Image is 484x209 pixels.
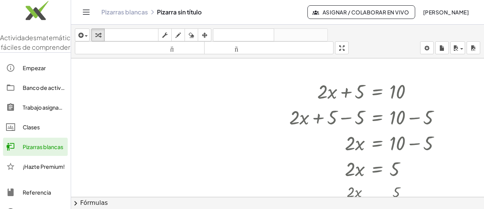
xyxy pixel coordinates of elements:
[204,41,334,54] button: tamaño_del_formato
[23,104,66,111] font: Trabajo asignado
[80,6,92,18] button: Cambiar navegación
[75,41,205,54] button: tamaño_del_formato
[101,8,148,16] a: Pizarras blancas
[3,118,68,136] a: Clases
[3,183,68,201] a: Referencia
[3,138,68,156] a: Pizarras blancas
[106,31,157,39] font: teclado
[323,9,409,16] font: Asignar / Colaborar en vivo
[417,5,475,19] button: [PERSON_NAME]
[3,98,68,116] a: Trabajo asignado
[3,79,68,97] a: Banco de actividades
[274,28,328,41] button: rehacer
[3,59,68,77] a: Empezar
[23,189,51,196] font: Referencia
[23,124,40,130] font: Clases
[215,31,272,39] font: deshacer
[1,33,78,52] font: matemáticas fáciles de comprender
[307,5,415,19] button: Asignar / Colaborar en vivo
[423,9,469,16] font: [PERSON_NAME]
[77,44,203,52] font: tamaño_del_formato
[80,199,108,206] font: Fórmulas
[206,44,332,52] font: tamaño_del_formato
[23,163,65,170] font: ¡Hazte Premium!
[276,31,326,39] font: rehacer
[104,28,158,41] button: teclado
[23,143,63,150] font: Pizarras blancas
[71,197,484,209] button: chevron_rightFórmulas
[23,84,79,91] font: Banco de actividades
[213,28,274,41] button: deshacer
[71,199,80,208] span: chevron_right
[23,64,46,71] font: Empezar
